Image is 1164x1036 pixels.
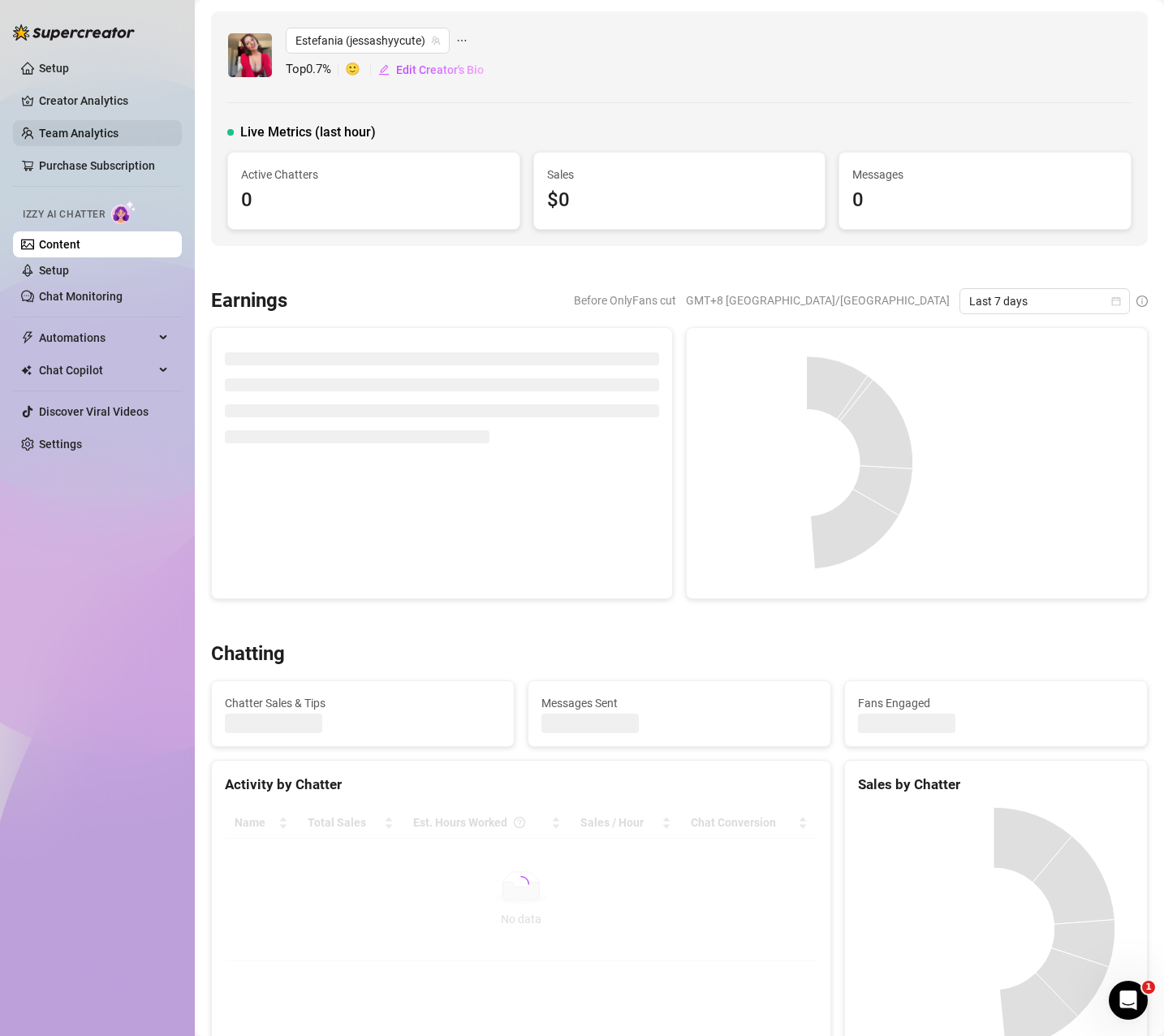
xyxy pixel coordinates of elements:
[574,288,676,313] span: Before OnlyFans cut
[240,123,376,142] span: Live Metrics (last hour)
[547,166,813,183] span: Sales
[377,57,485,83] button: Edit Creator's Bio
[241,166,507,183] span: Active Chatters
[228,33,272,77] img: Estefania
[431,36,441,45] span: team
[547,185,813,216] div: $0
[39,238,80,251] a: Content
[858,774,1134,796] div: Sales by Chatter
[39,159,155,172] a: Purchase Subscription
[686,288,950,313] span: GMT+8 [GEOGRAPHIC_DATA]/[GEOGRAPHIC_DATA]
[21,331,34,344] span: thunderbolt
[286,60,345,80] span: Top 0.7 %
[39,405,149,418] a: Discover Viral Videos
[295,28,440,53] span: Estefania (jessashyycute)
[13,24,135,41] img: logo-BBDzfeDw.svg
[21,365,32,376] img: Chat Copilot
[39,264,69,277] a: Setup
[378,64,390,76] span: edit
[211,641,285,667] h3: Chatting
[111,201,136,224] img: AI Chatter
[241,185,507,216] div: 0
[852,166,1118,183] span: Messages
[852,185,1118,216] div: 0
[513,876,529,892] span: loading
[225,774,817,796] div: Activity by Chatter
[211,288,287,314] h3: Earnings
[39,438,82,451] a: Settings
[858,694,1134,712] span: Fans Engaged
[541,694,817,712] span: Messages Sent
[1142,981,1155,994] span: 1
[39,325,154,351] span: Automations
[345,60,377,80] span: 🙂
[1111,296,1121,306] span: calendar
[969,289,1120,313] span: Last 7 days
[1109,981,1148,1020] iframe: Intercom live chat
[23,207,105,222] span: Izzy AI Chatter
[39,127,119,140] a: Team Analytics
[396,63,484,76] span: Edit Creator's Bio
[225,694,501,712] span: Chatter Sales & Tips
[39,290,123,303] a: Chat Monitoring
[1136,296,1148,307] span: info-circle
[456,28,468,54] span: ellipsis
[39,88,169,114] a: Creator Analytics
[39,62,69,75] a: Setup
[39,357,154,383] span: Chat Copilot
